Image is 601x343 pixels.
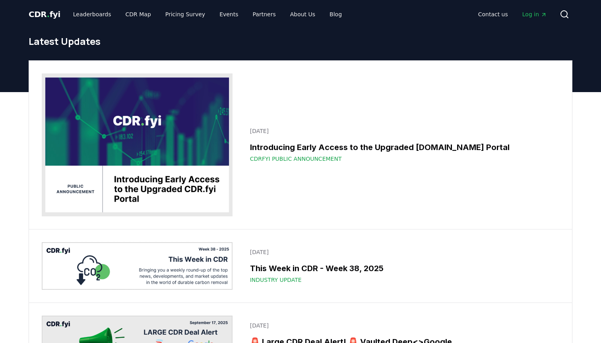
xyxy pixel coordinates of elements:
[284,7,322,21] a: About Us
[213,7,244,21] a: Events
[29,35,572,48] h1: Latest Updates
[250,248,554,256] p: [DATE]
[250,276,302,284] span: Industry Update
[29,10,60,19] span: CDR fyi
[29,9,60,20] a: CDR.fyi
[323,7,348,21] a: Blog
[245,122,559,168] a: [DATE]Introducing Early Access to the Upgraded [DOMAIN_NAME] PortalCDRfyi Public Announcement
[250,322,554,330] p: [DATE]
[67,7,118,21] a: Leaderboards
[516,7,553,21] a: Log in
[522,10,547,18] span: Log in
[472,7,553,21] nav: Main
[472,7,514,21] a: Contact us
[67,7,348,21] nav: Main
[42,73,233,216] img: Introducing Early Access to the Upgraded CDR.fyi Portal blog post image
[250,127,554,135] p: [DATE]
[119,7,157,21] a: CDR Map
[245,243,559,289] a: [DATE]This Week in CDR - Week 38, 2025Industry Update
[246,7,282,21] a: Partners
[250,141,554,153] h3: Introducing Early Access to the Upgraded [DOMAIN_NAME] Portal
[159,7,211,21] a: Pricing Survey
[250,155,342,163] span: CDRfyi Public Announcement
[42,242,233,290] img: This Week in CDR - Week 38, 2025 blog post image
[250,262,554,274] h3: This Week in CDR - Week 38, 2025
[47,10,50,19] span: .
